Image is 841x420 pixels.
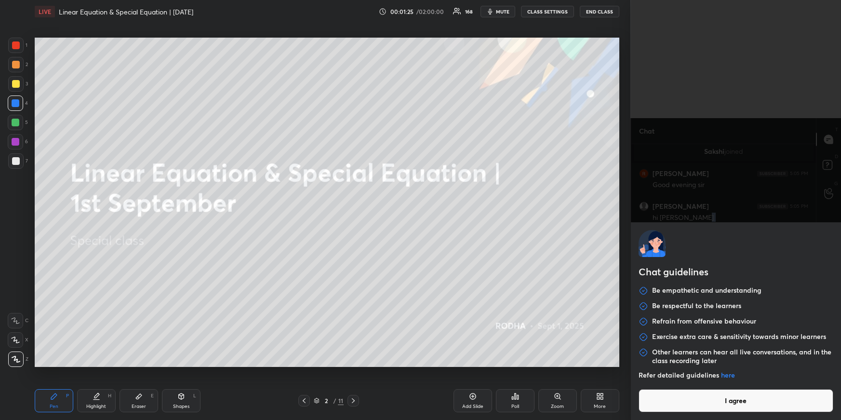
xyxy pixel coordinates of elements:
[496,8,509,15] span: mute
[511,404,519,409] div: Poll
[652,332,826,342] p: Exercise extra care & sensitivity towards minor learners
[8,153,28,169] div: 7
[108,393,111,398] div: H
[652,348,833,365] p: Other learners can hear all live conversations, and in the class recording later
[66,393,69,398] div: P
[132,404,146,409] div: Eraser
[551,404,564,409] div: Zoom
[8,95,28,111] div: 4
[652,301,741,311] p: Be respectful to the learners
[8,76,28,92] div: 3
[639,265,833,281] h2: Chat guidelines
[652,317,756,326] p: Refrain from offensive behaviour
[8,115,28,130] div: 5
[462,404,483,409] div: Add Slide
[652,286,761,296] p: Be empathetic and understanding
[721,370,735,379] a: here
[8,134,28,149] div: 6
[35,6,55,17] div: LIVE
[639,371,833,379] p: Refer detailed guidelines
[580,6,619,17] button: END CLASS
[8,313,28,328] div: C
[8,332,28,348] div: X
[333,398,336,404] div: /
[521,6,574,17] button: CLASS SETTINGS
[594,404,606,409] div: More
[8,57,28,72] div: 2
[173,404,189,409] div: Shapes
[338,396,344,405] div: 11
[151,393,154,398] div: E
[8,38,27,53] div: 1
[59,7,193,16] h4: Linear Equation & Special Equation | [DATE]
[50,404,58,409] div: Pen
[465,9,473,14] div: 168
[481,6,515,17] button: mute
[193,393,196,398] div: L
[639,389,833,412] button: I agree
[321,398,331,404] div: 2
[86,404,106,409] div: Highlight
[8,352,28,367] div: Z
